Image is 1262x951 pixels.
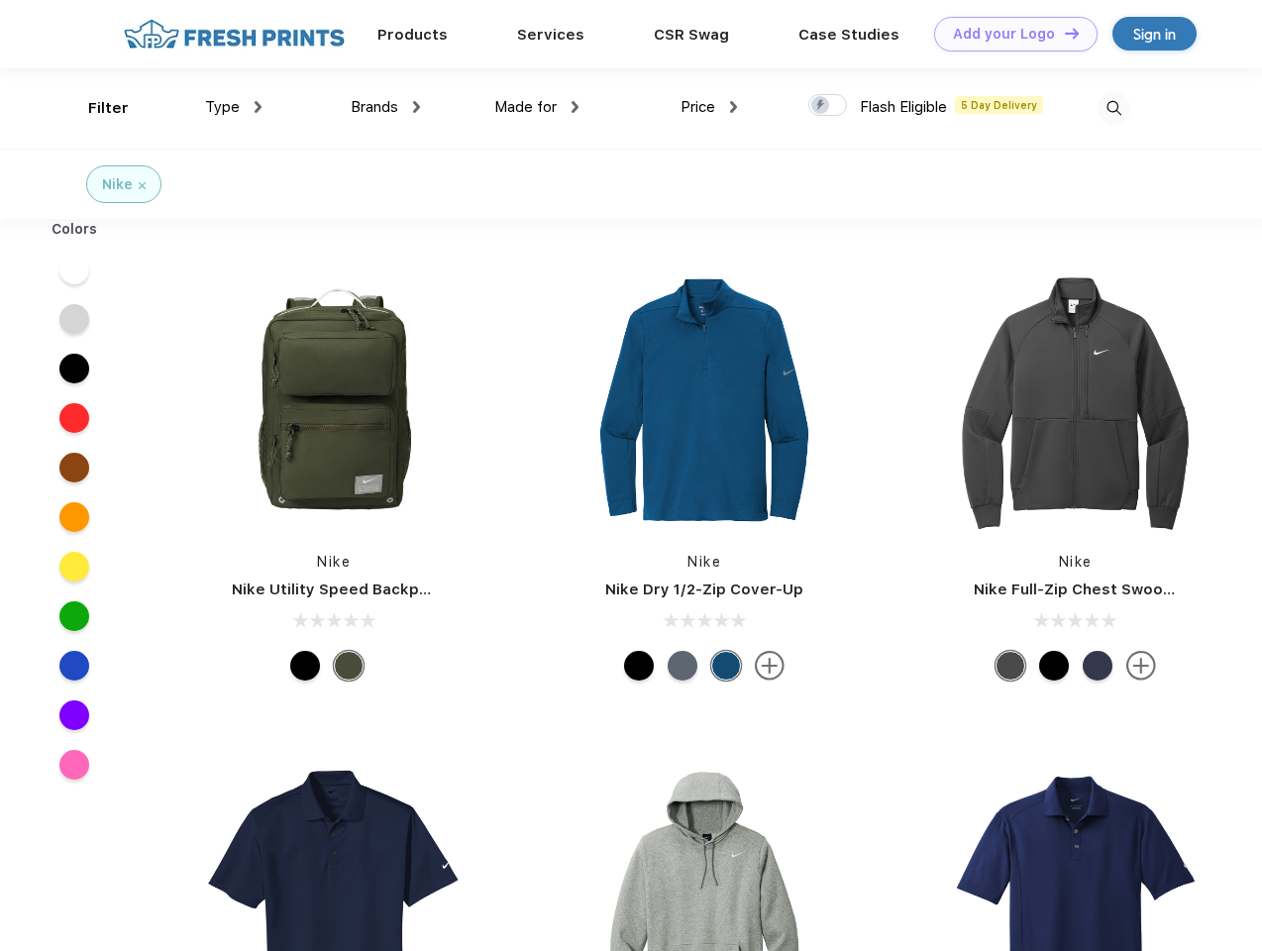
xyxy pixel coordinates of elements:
[605,581,803,598] a: Nike Dry 1/2-Zip Cover-Up
[953,26,1055,43] div: Add your Logo
[290,651,320,681] div: Black
[1039,651,1069,681] div: Black
[494,98,557,116] span: Made for
[996,651,1025,681] div: Anthracite
[202,268,466,532] img: func=resize&h=266
[377,26,448,44] a: Products
[1112,17,1197,51] a: Sign in
[88,97,129,120] div: Filter
[711,651,741,681] div: Gym Blue
[730,101,737,113] img: dropdown.png
[1059,554,1093,570] a: Nike
[139,182,146,189] img: filter_cancel.svg
[1126,651,1156,681] img: more.svg
[102,174,133,195] div: Nike
[681,98,715,116] span: Price
[334,651,364,681] div: Cargo Khaki
[668,651,697,681] div: Navy Heather
[654,26,729,44] a: CSR Swag
[572,101,578,113] img: dropdown.png
[1083,651,1112,681] div: Midnight Navy
[232,581,446,598] a: Nike Utility Speed Backpack
[1098,92,1130,125] img: desktop_search.svg
[755,651,785,681] img: more.svg
[37,219,113,240] div: Colors
[687,554,721,570] a: Nike
[351,98,398,116] span: Brands
[624,651,654,681] div: Black
[974,581,1237,598] a: Nike Full-Zip Chest Swoosh Jacket
[955,96,1043,114] span: 5 Day Delivery
[118,17,351,52] img: fo%20logo%202.webp
[317,554,351,570] a: Nike
[255,101,262,113] img: dropdown.png
[205,98,240,116] span: Type
[1065,28,1079,39] img: DT
[517,26,584,44] a: Services
[413,101,420,113] img: dropdown.png
[1133,23,1176,46] div: Sign in
[573,268,836,532] img: func=resize&h=266
[860,98,947,116] span: Flash Eligible
[944,268,1208,532] img: func=resize&h=266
